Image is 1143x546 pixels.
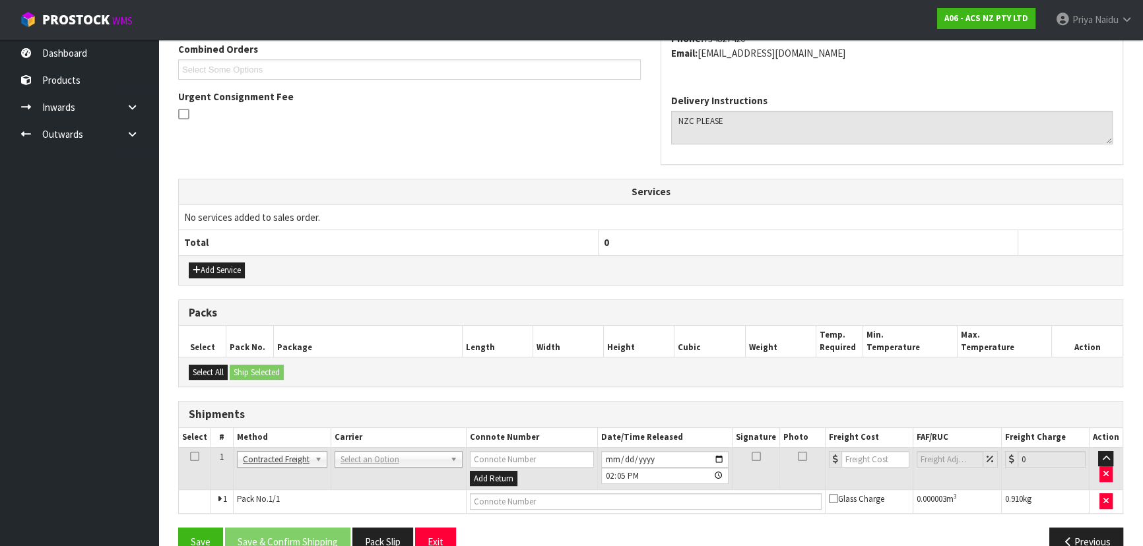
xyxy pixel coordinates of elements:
[179,179,1123,204] th: Services
[671,32,1113,60] address: 734827420 [EMAIL_ADDRESS][DOMAIN_NAME]
[189,262,245,278] button: Add Service
[1002,490,1090,514] td: kg
[223,493,227,504] span: 1
[825,428,913,447] th: Freight Cost
[189,408,1113,421] h3: Shipments
[226,326,274,357] th: Pack No.
[341,452,445,468] span: Select an Option
[733,428,780,447] th: Signature
[179,230,599,255] th: Total
[470,493,822,510] input: Connote Number
[462,326,533,357] th: Length
[189,307,1113,319] h3: Packs
[1072,13,1093,26] span: Priya
[745,326,816,357] th: Weight
[178,42,258,56] label: Combined Orders
[211,428,234,447] th: #
[937,8,1035,29] a: A06 - ACS NZ PTY LTD
[674,326,745,357] th: Cubic
[466,428,597,447] th: Connote Number
[470,471,517,487] button: Add Return
[671,47,698,59] strong: email
[179,428,211,447] th: Select
[604,236,609,249] span: 0
[179,204,1123,229] td: No services added to sales order.
[816,326,863,357] th: Temp. Required
[1052,326,1123,357] th: Action
[1089,428,1123,447] th: Action
[1095,13,1119,26] span: Naidu
[780,428,826,447] th: Photo
[20,11,36,28] img: cube-alt.png
[179,326,226,357] th: Select
[470,451,594,468] input: Connote Number
[917,451,984,468] input: Freight Adjustment
[178,90,294,104] label: Urgent Consignment Fee
[331,428,466,447] th: Carrier
[597,428,732,447] th: Date/Time Released
[269,493,280,504] span: 1/1
[958,326,1052,357] th: Max. Temperature
[829,493,884,504] span: Glass Charge
[42,11,110,28] span: ProStock
[189,365,228,380] button: Select All
[230,365,284,380] button: Ship Selected
[243,452,310,468] span: Contracted Freight
[913,428,1002,447] th: FAF/RUC
[533,326,603,357] th: Width
[944,13,1028,24] strong: A06 - ACS NZ PTY LTD
[954,492,957,501] sup: 3
[1002,428,1090,447] th: Freight Charge
[112,15,133,27] small: WMS
[273,326,462,357] th: Package
[233,490,466,514] td: Pack No.
[1018,451,1086,468] input: Freight Charge
[841,451,909,468] input: Freight Cost
[917,493,946,504] span: 0.000003
[604,326,674,357] th: Height
[863,326,958,357] th: Min. Temperature
[671,94,767,107] label: Delivery Instructions
[1005,493,1023,504] span: 0.910
[913,490,1002,514] td: m
[220,451,224,462] span: 1
[233,428,331,447] th: Method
